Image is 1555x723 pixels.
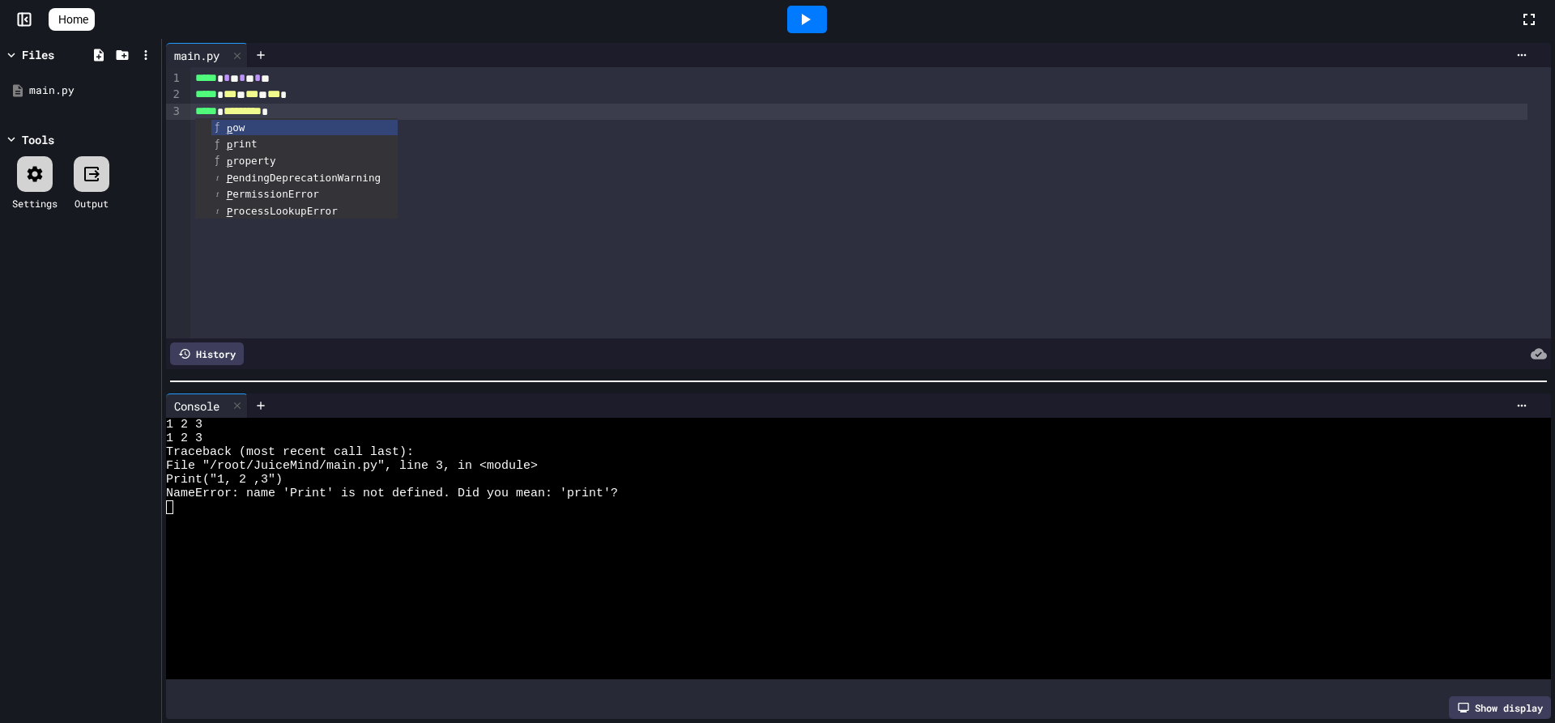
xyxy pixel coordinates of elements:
[227,188,319,200] span: ermissionError
[227,155,276,167] span: roperty
[227,206,233,218] span: P
[170,342,244,365] div: History
[166,432,202,445] span: 1 2 3
[166,459,538,473] span: File "/root/JuiceMind/main.py", line 3, in <module>
[166,87,182,103] div: 2
[166,70,182,87] div: 1
[75,196,109,211] div: Output
[195,118,398,218] ul: Completions
[227,189,233,201] span: P
[227,205,338,217] span: rocessLookupError
[166,398,228,415] div: Console
[227,138,233,151] span: p
[227,172,233,184] span: P
[166,487,618,500] span: NameError: name 'Print' is not defined. Did you mean: 'print'?
[22,131,54,148] div: Tools
[166,43,248,67] div: main.py
[29,83,155,99] div: main.py
[227,138,258,150] span: rint
[49,8,95,31] a: Home
[58,11,88,28] span: Home
[227,122,233,134] span: p
[166,445,414,459] span: Traceback (most recent call last):
[166,104,182,120] div: 3
[166,418,202,432] span: 1 2 3
[12,196,58,211] div: Settings
[166,47,228,64] div: main.py
[227,121,245,134] span: ow
[1449,696,1551,719] div: Show display
[166,473,283,487] span: Print("1, 2 ,3")
[22,46,54,63] div: Files
[227,172,381,184] span: endingDeprecationWarning
[166,393,248,418] div: Console
[227,155,233,168] span: p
